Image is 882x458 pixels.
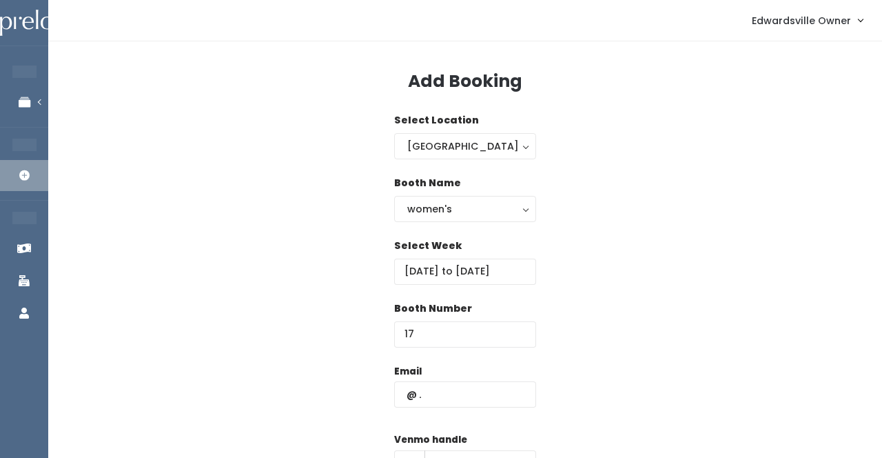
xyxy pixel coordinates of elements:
[394,259,536,285] input: Select week
[394,239,462,253] label: Select Week
[752,13,851,28] span: Edwardsville Owner
[394,176,461,190] label: Booth Name
[407,139,523,154] div: [GEOGRAPHIC_DATA]
[394,321,536,348] input: Booth Number
[408,72,522,91] h3: Add Booking
[394,433,467,447] label: Venmo handle
[394,196,536,222] button: women's
[407,201,523,217] div: women's
[394,381,536,408] input: @ .
[394,133,536,159] button: [GEOGRAPHIC_DATA]
[394,365,422,379] label: Email
[394,301,472,316] label: Booth Number
[738,6,876,35] a: Edwardsville Owner
[394,113,479,128] label: Select Location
